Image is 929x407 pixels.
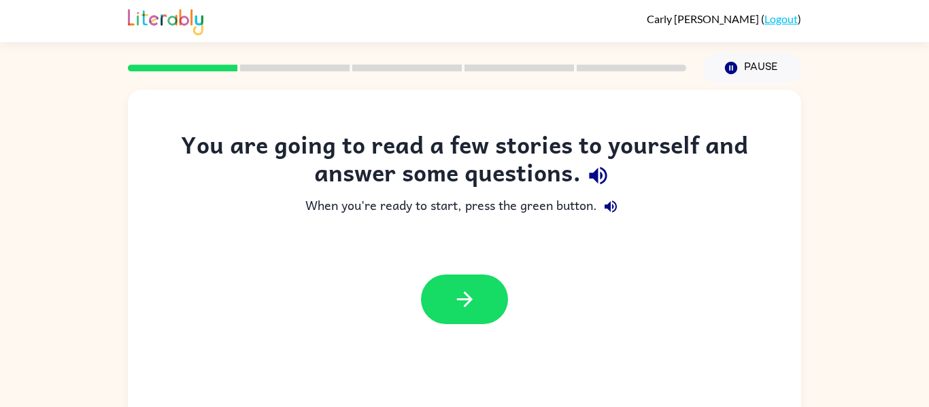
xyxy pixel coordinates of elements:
img: Literably [128,5,203,35]
span: Carly [PERSON_NAME] [647,12,761,25]
div: You are going to read a few stories to yourself and answer some questions. [155,130,774,193]
div: ( ) [647,12,801,25]
button: Pause [703,52,801,84]
a: Logout [764,12,798,25]
div: When you're ready to start, press the green button. [155,193,774,220]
